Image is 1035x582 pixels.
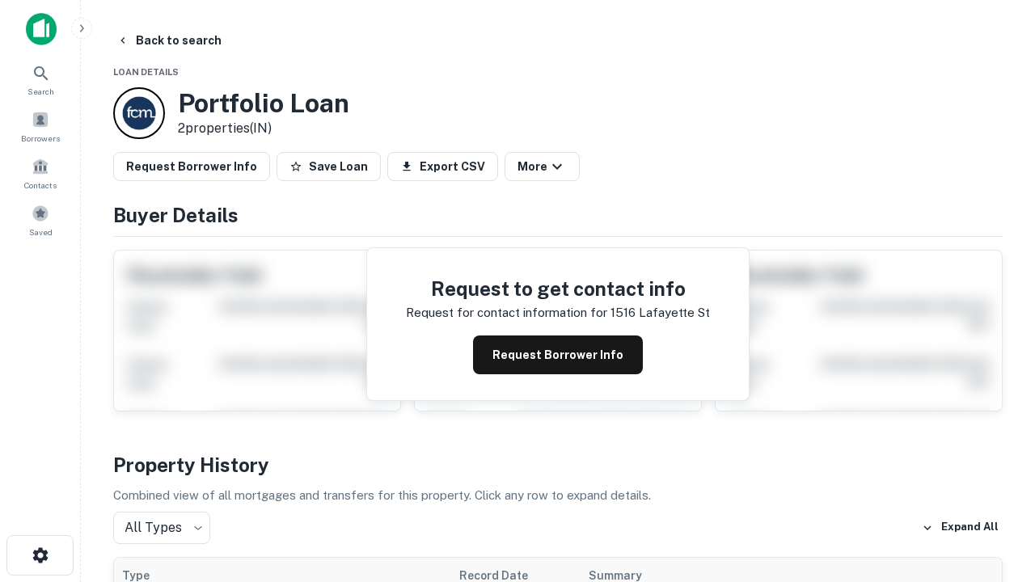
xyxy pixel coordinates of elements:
h4: Buyer Details [113,200,1003,230]
span: Saved [29,226,53,238]
button: More [505,152,580,181]
button: Back to search [110,26,228,55]
p: Combined view of all mortgages and transfers for this property. Click any row to expand details. [113,486,1003,505]
p: 2 properties (IN) [178,119,349,138]
iframe: Chat Widget [954,453,1035,530]
p: 1516 lafayette st [610,303,710,323]
button: Export CSV [387,152,498,181]
div: All Types [113,512,210,544]
button: Request Borrower Info [473,335,643,374]
span: Loan Details [113,67,179,77]
button: Request Borrower Info [113,152,270,181]
h4: Property History [113,450,1003,479]
a: Saved [5,198,76,242]
span: Contacts [24,179,57,192]
span: Borrowers [21,132,60,145]
img: capitalize-icon.png [26,13,57,45]
a: Contacts [5,151,76,195]
a: Search [5,57,76,101]
button: Save Loan [277,152,381,181]
a: Borrowers [5,104,76,148]
h3: Portfolio Loan [178,88,349,119]
p: Request for contact information for [406,303,607,323]
span: Search [27,85,54,98]
h4: Request to get contact info [406,274,710,303]
button: Expand All [918,516,1003,540]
